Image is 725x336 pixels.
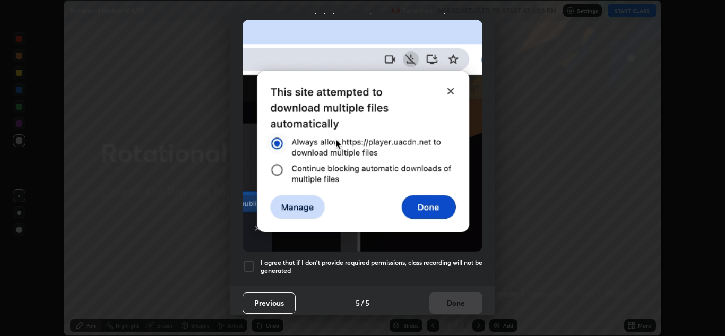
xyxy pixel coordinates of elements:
[361,297,364,308] h4: /
[356,297,360,308] h4: 5
[365,297,369,308] h4: 5
[261,259,482,275] h5: I agree that if I don't provide required permissions, class recording will not be generated
[243,292,296,314] button: Previous
[243,20,482,252] img: downloads-permission-blocked.gif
